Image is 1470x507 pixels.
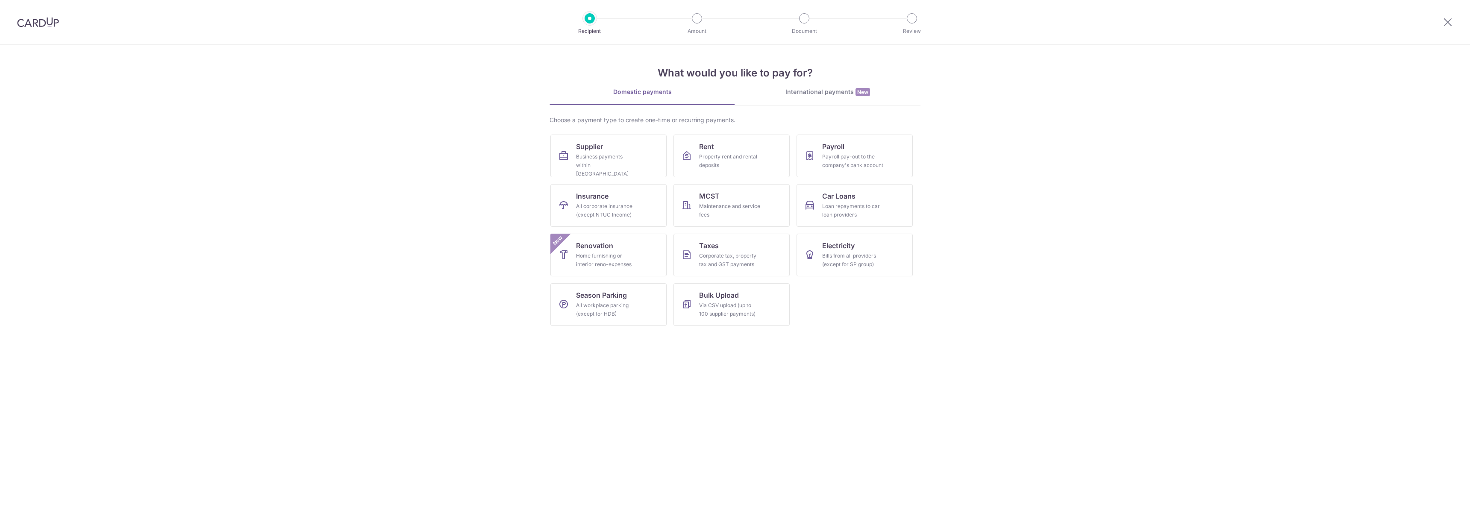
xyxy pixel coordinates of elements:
a: Car LoansLoan repayments to car loan providers [797,184,913,227]
span: Taxes [699,240,719,251]
p: Document [773,27,836,35]
iframe: Opens a widget where you can find more information [1415,481,1461,503]
span: Supplier [576,141,603,152]
div: All workplace parking (except for HDB) [576,301,638,318]
p: Recipient [558,27,621,35]
div: Choose a payment type to create one-time or recurring payments. [550,116,920,124]
a: ElectricityBills from all providers (except for SP group) [797,234,913,276]
a: RenovationHome furnishing or interior reno-expensesNew [550,234,667,276]
span: Electricity [822,240,855,251]
span: Bulk Upload [699,290,739,300]
a: RentProperty rent and rental deposits [673,135,790,177]
div: Corporate tax, property tax and GST payments [699,252,761,269]
div: All corporate insurance (except NTUC Income) [576,202,638,219]
p: Amount [665,27,729,35]
img: CardUp [17,17,59,27]
a: InsuranceAll corporate insurance (except NTUC Income) [550,184,667,227]
a: MCSTMaintenance and service fees [673,184,790,227]
a: TaxesCorporate tax, property tax and GST payments [673,234,790,276]
p: Review [880,27,944,35]
div: Via CSV upload (up to 100 supplier payments) [699,301,761,318]
span: Season Parking [576,290,627,300]
div: Business payments within [GEOGRAPHIC_DATA] [576,152,638,178]
div: Loan repayments to car loan providers [822,202,884,219]
span: New [856,88,870,96]
a: PayrollPayroll pay-out to the company's bank account [797,135,913,177]
div: Maintenance and service fees [699,202,761,219]
div: Payroll pay-out to the company's bank account [822,152,884,170]
a: SupplierBusiness payments within [GEOGRAPHIC_DATA] [550,135,667,177]
a: Bulk UploadVia CSV upload (up to 100 supplier payments) [673,283,790,326]
span: Rent [699,141,714,152]
a: Season ParkingAll workplace parking (except for HDB) [550,283,667,326]
span: Payroll [822,141,844,152]
span: Renovation [576,240,613,251]
div: Bills from all providers (except for SP group) [822,252,884,269]
div: Property rent and rental deposits [699,152,761,170]
span: MCST [699,191,720,201]
span: Insurance [576,191,609,201]
h4: What would you like to pay for? [550,65,920,81]
span: New [551,234,565,248]
div: International payments [735,88,920,97]
span: Car Loans [822,191,856,201]
div: Home furnishing or interior reno-expenses [576,252,638,269]
div: Domestic payments [550,88,735,96]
